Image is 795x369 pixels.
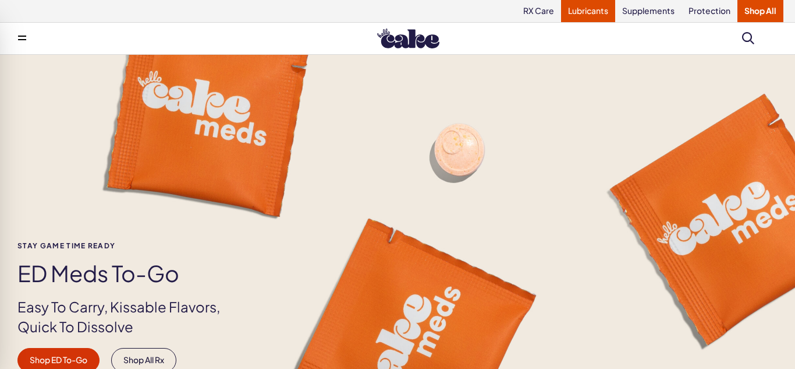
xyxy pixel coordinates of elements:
[17,261,240,286] h1: ED Meds to-go
[17,297,240,336] p: Easy To Carry, Kissable Flavors, Quick To Dissolve
[17,242,240,249] span: Stay Game time ready
[377,29,439,48] img: Hello Cake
